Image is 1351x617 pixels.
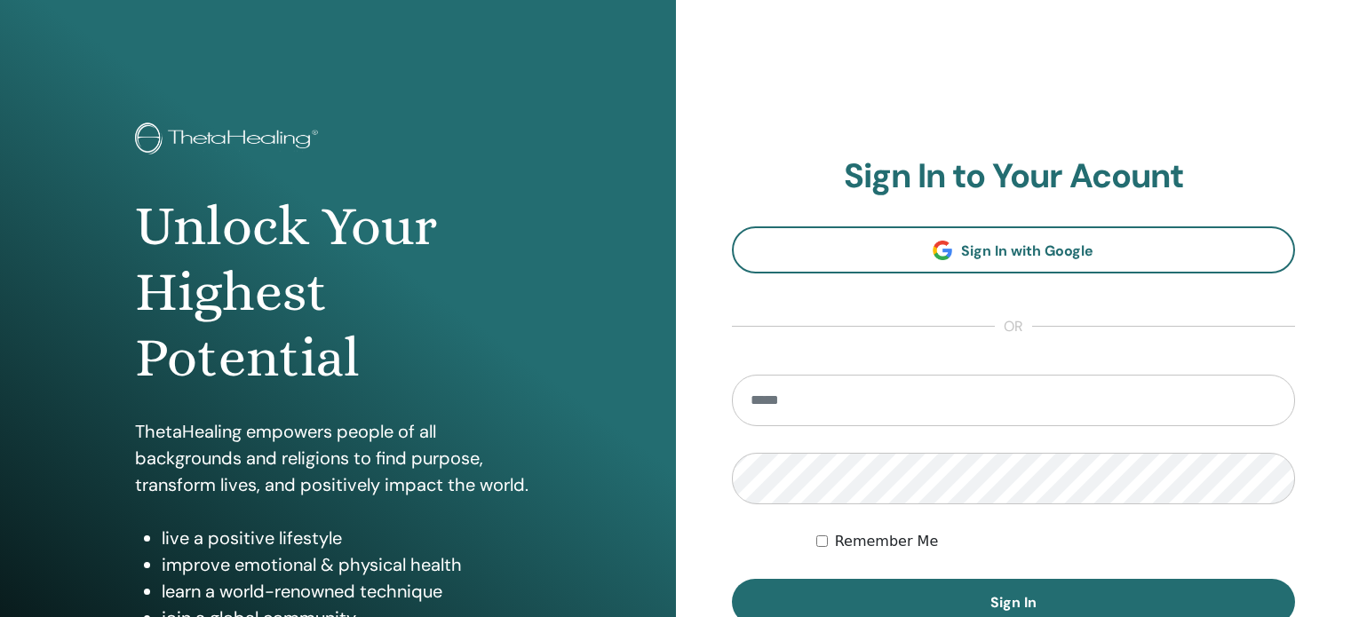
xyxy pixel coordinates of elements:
[732,156,1296,197] h2: Sign In to Your Acount
[732,226,1296,273] a: Sign In with Google
[835,531,939,552] label: Remember Me
[162,525,541,551] li: live a positive lifestyle
[162,551,541,578] li: improve emotional & physical health
[961,241,1093,260] span: Sign In with Google
[135,194,541,392] h1: Unlock Your Highest Potential
[995,316,1032,337] span: or
[990,593,1037,612] span: Sign In
[162,578,541,605] li: learn a world-renowned technique
[816,531,1295,552] div: Keep me authenticated indefinitely or until I manually logout
[135,418,541,498] p: ThetaHealing empowers people of all backgrounds and religions to find purpose, transform lives, a...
